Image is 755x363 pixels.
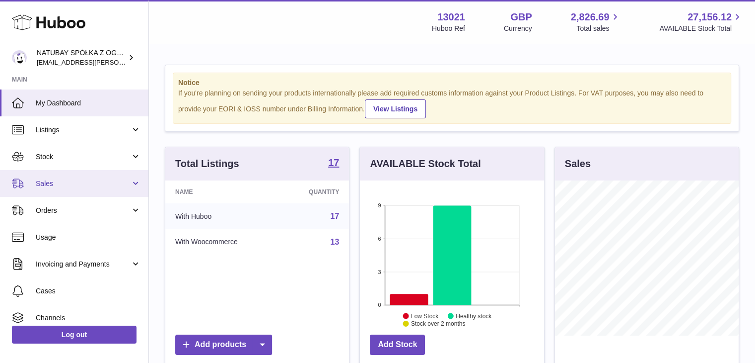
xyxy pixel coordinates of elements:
span: Stock [36,152,131,162]
a: Add Stock [370,335,425,355]
strong: Notice [178,78,726,88]
span: Sales [36,179,131,188]
text: 0 [378,302,381,308]
div: Huboo Ref [432,24,465,33]
a: 2,826.69 Total sales [571,10,621,33]
text: Stock over 2 months [411,320,465,327]
span: My Dashboard [36,98,141,108]
span: Invoicing and Payments [36,260,131,269]
th: Quantity [279,181,349,203]
a: 17 [328,158,339,170]
span: 2,826.69 [571,10,610,24]
div: If you're planning on sending your products internationally please add required customs informati... [178,89,726,118]
text: Low Stock [411,312,439,319]
text: Healthy stock [456,312,492,319]
span: 27,156.12 [687,10,732,24]
span: [EMAIL_ADDRESS][PERSON_NAME][DOMAIN_NAME] [37,58,199,66]
h3: Total Listings [175,157,239,171]
img: kacper.antkowski@natubay.pl [12,50,27,65]
text: 6 [378,236,381,242]
strong: 13021 [437,10,465,24]
a: Add products [175,335,272,355]
strong: GBP [510,10,532,24]
span: Listings [36,125,131,135]
a: View Listings [365,99,426,118]
h3: Sales [565,157,591,171]
text: 3 [378,269,381,274]
th: Name [165,181,279,203]
span: AVAILABLE Stock Total [659,24,743,33]
span: Orders [36,206,131,215]
a: 27,156.12 AVAILABLE Stock Total [659,10,743,33]
span: Total sales [576,24,620,33]
a: 17 [331,212,340,220]
span: Channels [36,313,141,323]
span: Usage [36,233,141,242]
span: Cases [36,286,141,296]
td: With Woocommerce [165,229,279,255]
td: With Huboo [165,203,279,229]
div: Currency [504,24,532,33]
div: NATUBAY SPÓŁKA Z OGRANICZONĄ ODPOWIEDZIALNOŚCIĄ [37,48,126,67]
a: 13 [331,238,340,246]
text: 9 [378,202,381,208]
strong: 17 [328,158,339,168]
a: Log out [12,326,137,344]
h3: AVAILABLE Stock Total [370,157,480,171]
